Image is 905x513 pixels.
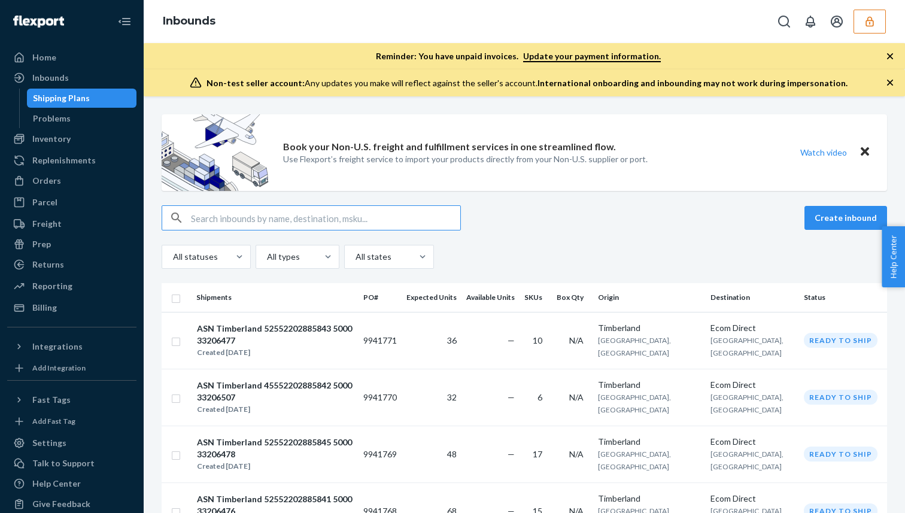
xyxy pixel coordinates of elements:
[32,51,56,63] div: Home
[520,283,552,312] th: SKUs
[533,335,542,345] span: 10
[593,283,706,312] th: Origin
[706,283,799,312] th: Destination
[447,335,457,345] span: 36
[7,171,136,190] a: Orders
[27,109,137,128] a: Problems
[197,460,353,472] div: Created [DATE]
[7,414,136,429] a: Add Fast Tag
[7,433,136,453] a: Settings
[804,206,887,230] button: Create inbound
[283,140,616,154] p: Book your Non-U.S. freight and fulfillment services in one streamlined flow.
[461,283,520,312] th: Available Units
[7,337,136,356] button: Integrations
[804,390,877,405] div: Ready to ship
[710,493,794,505] div: Ecom Direct
[32,437,66,449] div: Settings
[447,449,457,459] span: 48
[32,238,51,250] div: Prep
[537,78,848,88] span: International onboarding and inbounding may not work during impersonation.
[598,379,701,391] div: Timberland
[32,72,69,84] div: Inbounds
[7,474,136,493] a: Help Center
[266,251,267,263] input: All types
[163,14,215,28] a: Inbounds
[710,322,794,334] div: Ecom Direct
[533,449,542,459] span: 17
[710,393,783,414] span: [GEOGRAPHIC_DATA], [GEOGRAPHIC_DATA]
[792,144,855,161] button: Watch video
[32,341,83,353] div: Integrations
[598,493,701,505] div: Timberland
[32,394,71,406] div: Fast Tags
[33,113,71,125] div: Problems
[7,361,136,375] a: Add Integration
[7,454,136,473] a: Talk to Support
[569,335,584,345] span: N/A
[598,436,701,448] div: Timberland
[192,283,359,312] th: Shipments
[447,392,457,402] span: 32
[354,251,356,263] input: All states
[32,154,96,166] div: Replenishments
[523,51,661,62] a: Update your payment information.
[825,10,849,34] button: Open account menu
[197,380,353,403] div: ASN Timberland 45552202885842 500033206507
[32,196,57,208] div: Parcel
[32,416,75,426] div: Add Fast Tag
[113,10,136,34] button: Close Navigation
[598,393,671,414] span: [GEOGRAPHIC_DATA], [GEOGRAPHIC_DATA]
[7,68,136,87] a: Inbounds
[804,447,877,462] div: Ready to ship
[27,89,137,108] a: Shipping Plans
[376,50,661,62] p: Reminder: You have unpaid invoices.
[32,478,81,490] div: Help Center
[7,48,136,67] a: Home
[32,363,86,373] div: Add Integration
[283,153,648,165] p: Use Flexport’s freight service to import your products directly from your Non-U.S. supplier or port.
[598,322,701,334] div: Timberland
[32,133,71,145] div: Inventory
[32,280,72,292] div: Reporting
[552,283,593,312] th: Box Qty
[7,214,136,233] a: Freight
[172,251,173,263] input: All statuses
[197,323,353,347] div: ASN Timberland 52552202885843 500033206477
[206,78,305,88] span: Non-test seller account:
[33,92,90,104] div: Shipping Plans
[197,436,353,460] div: ASN Timberland 52552202885845 500033206478
[32,498,90,510] div: Give Feedback
[7,129,136,148] a: Inventory
[798,10,822,34] button: Open notifications
[13,16,64,28] img: Flexport logo
[206,77,848,89] div: Any updates you make will reflect against the seller's account.
[197,403,353,415] div: Created [DATE]
[32,302,57,314] div: Billing
[359,283,402,312] th: PO#
[402,283,461,312] th: Expected Units
[7,255,136,274] a: Returns
[7,235,136,254] a: Prep
[710,379,794,391] div: Ecom Direct
[191,206,460,230] input: Search inbounds by name, destination, msku...
[598,336,671,357] span: [GEOGRAPHIC_DATA], [GEOGRAPHIC_DATA]
[32,259,64,271] div: Returns
[32,457,95,469] div: Talk to Support
[710,450,783,471] span: [GEOGRAPHIC_DATA], [GEOGRAPHIC_DATA]
[508,335,515,345] span: —
[508,392,515,402] span: —
[598,450,671,471] span: [GEOGRAPHIC_DATA], [GEOGRAPHIC_DATA]
[359,426,402,482] td: 9941769
[772,10,796,34] button: Open Search Box
[882,226,905,287] button: Help Center
[710,436,794,448] div: Ecom Direct
[710,336,783,357] span: [GEOGRAPHIC_DATA], [GEOGRAPHIC_DATA]
[537,392,542,402] span: 6
[857,144,873,161] button: Close
[359,369,402,426] td: 9941770
[153,4,225,39] ol: breadcrumbs
[7,193,136,212] a: Parcel
[7,151,136,170] a: Replenishments
[7,390,136,409] button: Fast Tags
